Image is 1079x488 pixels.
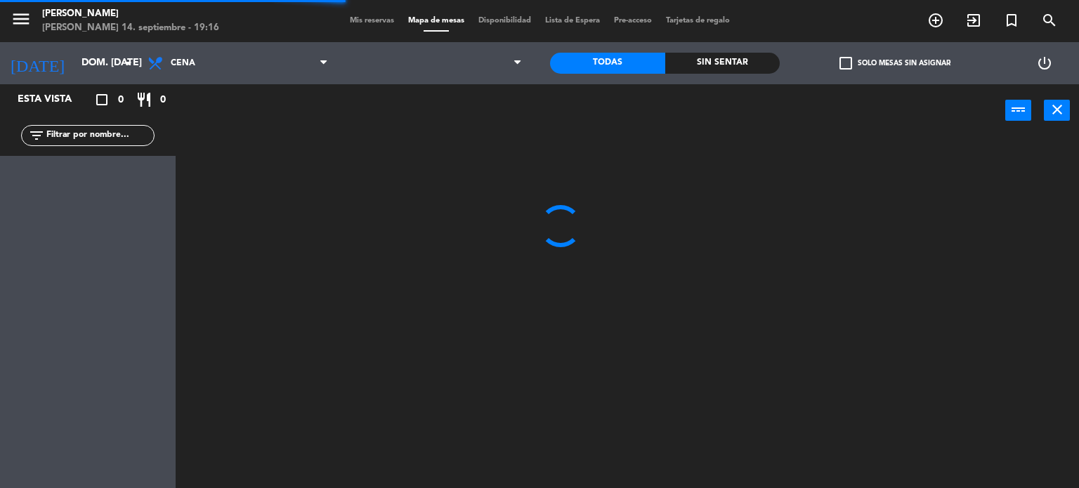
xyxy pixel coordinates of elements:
[1036,55,1053,72] i: power_settings_new
[1041,12,1058,29] i: search
[1003,12,1020,29] i: turned_in_not
[1010,101,1027,118] i: power_input
[93,91,110,108] i: crop_square
[1044,100,1070,121] button: close
[28,127,45,144] i: filter_list
[1005,100,1031,121] button: power_input
[343,17,401,25] span: Mis reservas
[11,8,32,29] i: menu
[136,91,152,108] i: restaurant
[607,17,659,25] span: Pre-acceso
[550,53,665,74] div: Todas
[42,21,219,35] div: [PERSON_NAME] 14. septiembre - 19:16
[659,17,737,25] span: Tarjetas de regalo
[160,92,166,108] span: 0
[927,12,944,29] i: add_circle_outline
[401,17,471,25] span: Mapa de mesas
[7,91,101,108] div: Esta vista
[839,57,950,70] label: Solo mesas sin asignar
[45,128,154,143] input: Filtrar por nombre...
[538,17,607,25] span: Lista de Espera
[171,58,195,68] span: Cena
[471,17,538,25] span: Disponibilidad
[120,55,137,72] i: arrow_drop_down
[42,7,219,21] div: [PERSON_NAME]
[118,92,124,108] span: 0
[665,53,780,74] div: Sin sentar
[965,12,982,29] i: exit_to_app
[1049,101,1066,118] i: close
[11,8,32,34] button: menu
[839,57,852,70] span: check_box_outline_blank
